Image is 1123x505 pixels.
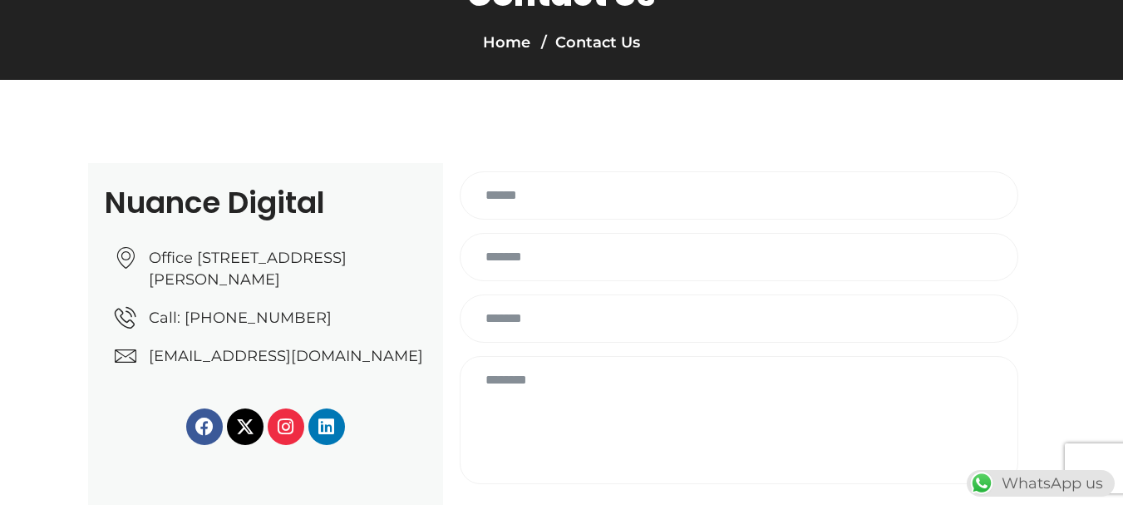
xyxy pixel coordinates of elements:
[537,31,640,54] li: Contact Us
[483,33,530,52] a: Home
[105,188,426,218] h2: Nuance Digital
[115,345,426,367] a: [EMAIL_ADDRESS][DOMAIN_NAME]
[967,474,1115,493] a: WhatsAppWhatsApp us
[968,470,995,497] img: WhatsApp
[145,307,332,329] span: Call: [PHONE_NUMBER]
[145,247,426,290] span: Office [STREET_ADDRESS][PERSON_NAME]
[115,307,426,329] a: Call: [PHONE_NUMBER]
[967,470,1115,497] div: WhatsApp us
[115,247,426,290] a: Office [STREET_ADDRESS][PERSON_NAME]
[145,345,423,367] span: [EMAIL_ADDRESS][DOMAIN_NAME]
